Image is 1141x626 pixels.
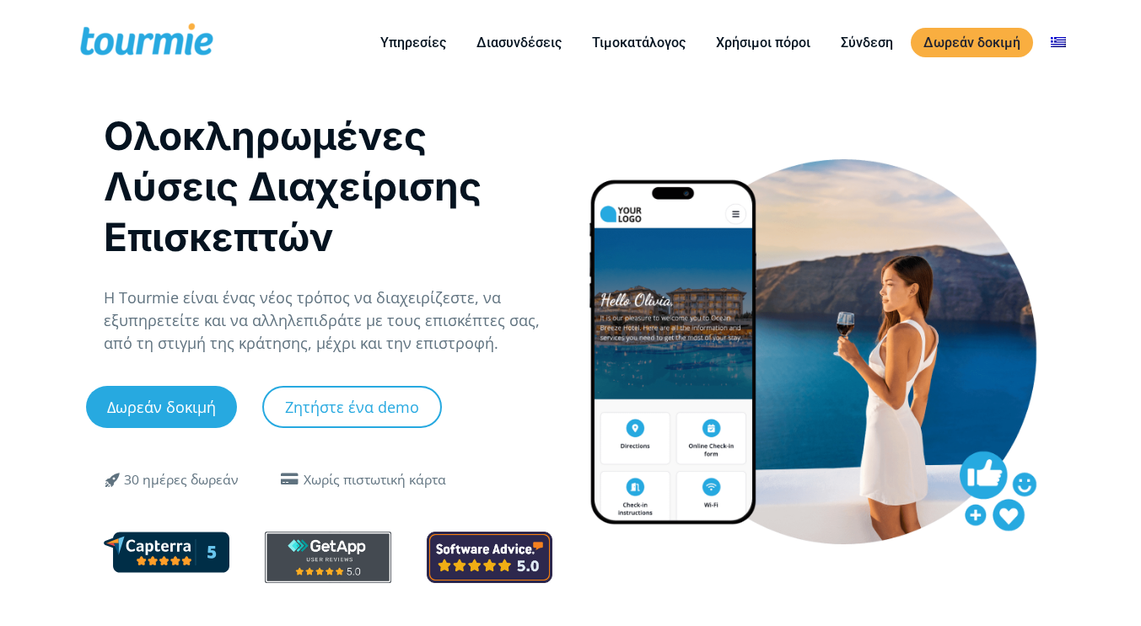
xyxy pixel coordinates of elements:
[86,386,237,428] a: Δωρεάν δοκιμή
[828,32,906,53] a: Σύνδεση
[304,470,446,490] div: Χωρίς πιστωτική κάρτα
[703,32,823,53] a: Χρήσιμοι πόροι
[104,110,553,262] h1: Ολοκληρωμένες Λύσεις Διαχείρισης Επισκεπτών
[94,469,134,490] span: 
[104,286,553,355] p: Η Tourmie είναι ένας νέος τρόπος να διαχειρίζεστε, να εξυπηρετείτε και να αλληλεπιδράτε με τους ε...
[579,32,698,53] a: Τιμοκατάλογος
[277,473,304,486] span: 
[262,386,442,428] a: Ζητήστε ένα demo
[124,470,239,490] div: 30 ημέρες δωρεάν
[368,32,459,53] a: Υπηρεσίες
[911,28,1033,57] a: Δωρεάν δοκιμή
[464,32,574,53] a: Διασυνδέσεις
